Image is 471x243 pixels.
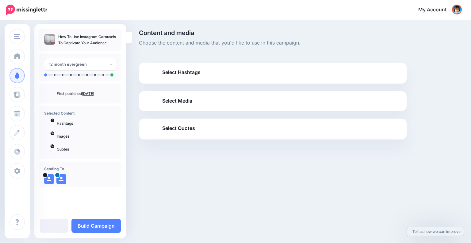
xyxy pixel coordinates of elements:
[44,174,54,184] img: user_default_image.png
[407,227,464,236] a: Tell us how we can improve
[44,34,55,45] img: 5ef02fbeb75921d8784ded248fff77b7_thumb.jpg
[44,111,117,116] h4: Selected Content
[145,68,400,84] a: Select Hashtags
[57,134,117,139] p: Images
[56,174,66,184] img: user_default_image.png
[6,5,47,15] img: Missinglettr
[139,30,407,36] span: Content and media
[145,123,400,139] a: Select Quotes
[51,144,55,148] span: 14
[139,39,407,47] span: Choose the content and media that you'd like to use in this campaign.
[82,91,94,96] a: [DATE]
[57,91,117,96] p: First published
[44,167,117,171] h4: Sending To
[162,124,195,132] span: Select Quotes
[162,97,192,105] span: Select Media
[162,68,201,76] span: Select Hashtags
[44,58,117,70] button: 12 month evergreen
[58,34,117,46] p: How To Use Instagram Carousels To Captivate Your Audience
[49,61,109,68] div: 12 month evergreen
[412,2,462,18] a: My Account
[145,96,400,106] a: Select Media
[51,119,54,122] span: 0
[57,147,117,152] p: Quotes
[51,131,54,135] span: 16
[14,34,20,39] img: menu.png
[57,121,117,126] p: Hashtags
